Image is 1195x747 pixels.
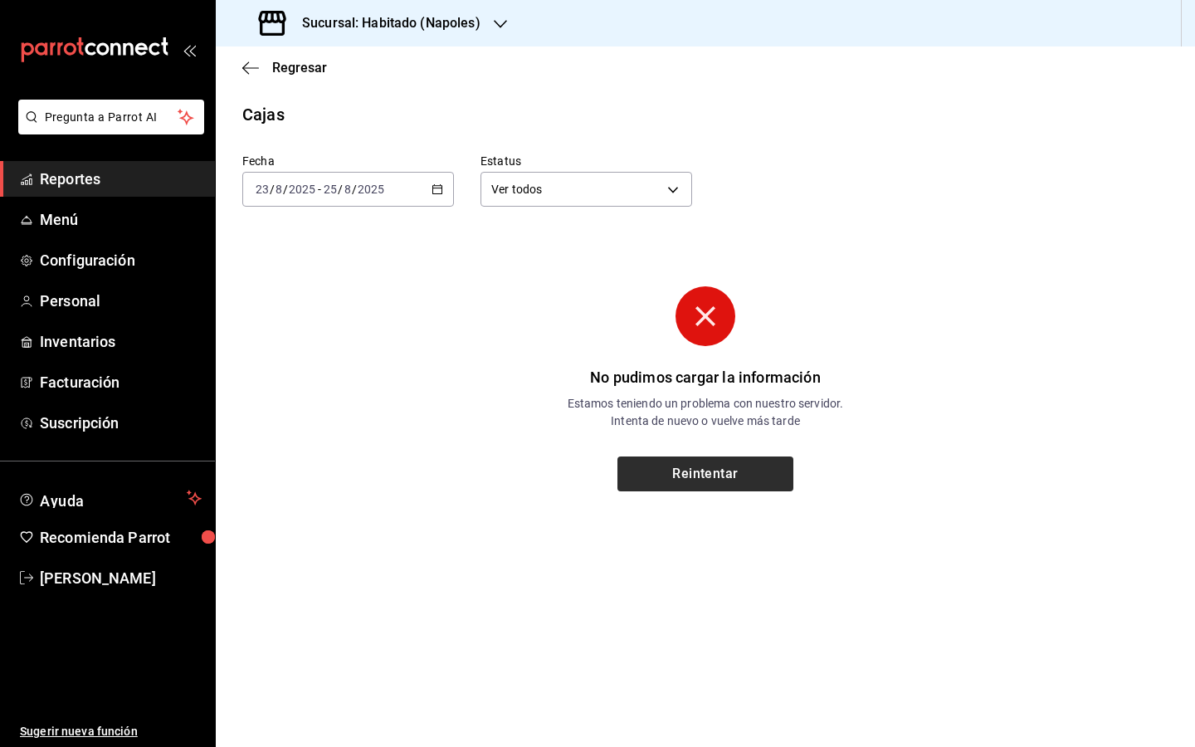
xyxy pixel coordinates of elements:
span: Facturación [40,371,202,393]
span: Sugerir nueva función [20,723,202,740]
span: Configuración [40,249,202,271]
span: Pregunta a Parrot AI [45,109,178,126]
span: [PERSON_NAME] [40,567,202,589]
button: Pregunta a Parrot AI [18,100,204,134]
input: -- [344,183,352,196]
span: / [283,183,288,196]
h3: Sucursal: Habitado (Napoles) [289,13,480,33]
span: / [352,183,357,196]
button: Regresar [242,60,327,76]
span: Personal [40,290,202,312]
div: Ver todos [480,172,692,207]
input: -- [323,183,338,196]
span: Suscripción [40,412,202,434]
input: -- [275,183,283,196]
span: - [318,183,321,196]
span: Reportes [40,168,202,190]
span: Regresar [272,60,327,76]
span: / [270,183,275,196]
p: Estamos teniendo un problema con nuestro servidor. Intenta de nuevo o vuelve más tarde [476,395,934,430]
label: Fecha [242,155,454,167]
a: Pregunta a Parrot AI [12,120,204,138]
input: ---- [288,183,316,196]
span: Ayuda [40,488,180,508]
div: Cajas [242,102,285,127]
span: Menú [40,208,202,231]
button: Reintentar [617,456,793,491]
input: ---- [357,183,385,196]
p: No pudimos cargar la información [476,366,934,388]
label: Estatus [480,155,692,167]
span: Recomienda Parrot [40,526,202,549]
span: / [338,183,343,196]
input: -- [255,183,270,196]
button: open_drawer_menu [183,43,196,56]
span: Inventarios [40,330,202,353]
